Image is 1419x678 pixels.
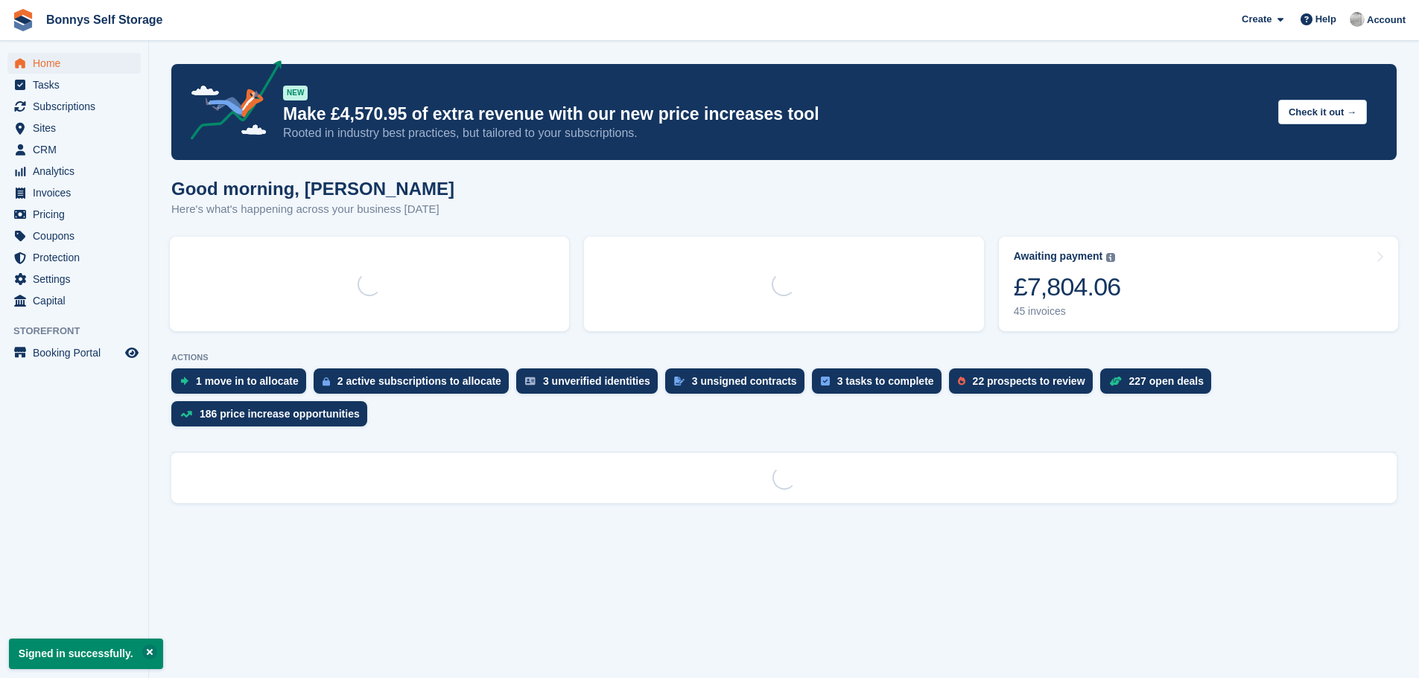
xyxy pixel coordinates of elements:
[13,324,148,339] span: Storefront
[1129,375,1204,387] div: 227 open deals
[543,375,650,387] div: 3 unverified identities
[33,342,122,363] span: Booking Portal
[7,118,141,138] a: menu
[314,368,516,401] a: 2 active subscriptions to allocate
[1014,250,1103,263] div: Awaiting payment
[180,377,188,386] img: move_ins_to_allocate_icon-fdf77a2bb77ea45bf5b3d319d69a93e2d87916cf1d5bf7949dd705db3b84f3ca.svg
[7,269,141,290] a: menu
[33,139,122,160] span: CRM
[178,60,282,145] img: price-adjustments-announcement-icon-8257ccfd72463d97f412b2fc003d46551f7dbcb40ab6d574587a9cd5c0d94...
[7,226,141,246] a: menu
[958,377,965,386] img: prospect-51fa495bee0391a8d652442698ab0144808aea92771e9ea1ae160a38d050c398.svg
[812,368,949,401] a: 3 tasks to complete
[323,377,330,386] img: active_subscription_to_allocate_icon-d502201f5373d7db506a760aba3b589e785aa758c864c3986d89f69b8ff3...
[1106,253,1115,262] img: icon-info-grey-7440780725fd019a000dd9b08b2336e03edf1995a4989e88bcd33f0948082b44.svg
[1278,100,1367,124] button: Check it out →
[949,368,1100,401] a: 22 prospects to review
[171,179,454,199] h1: Good morning, [PERSON_NAME]
[33,269,122,290] span: Settings
[283,103,1266,125] p: Make £4,570.95 of extra revenue with our new price increases tool
[7,139,141,160] a: menu
[123,344,141,362] a: Preview store
[1315,12,1336,27] span: Help
[1100,368,1219,401] a: 227 open deals
[1350,12,1365,27] img: James Bonny
[180,411,192,418] img: price_increase_opportunities-93ffe204e8149a01c8c9dc8f82e8f89637d9d84a8eef4429ea346261dce0b2c0.svg
[7,96,141,117] a: menu
[283,125,1266,141] p: Rooted in industry best practices, but tailored to your subscriptions.
[7,161,141,182] a: menu
[33,53,122,74] span: Home
[7,342,141,363] a: menu
[33,161,122,182] span: Analytics
[7,290,141,311] a: menu
[33,118,122,138] span: Sites
[525,377,536,386] img: verify_identity-adf6edd0f0f0b5bbfe63781bf79b02c33cf7c696d77639b501bdc392416b5a36.svg
[33,74,122,95] span: Tasks
[196,375,299,387] div: 1 move in to allocate
[821,377,830,386] img: task-75834270c22a3079a89374b754ae025e5fb1db73e45f91037f5363f120a921f8.svg
[12,9,34,31] img: stora-icon-8386f47178a22dfd0bd8f6a31ec36ba5ce8667c1dd55bd0f319d3a0aa187defe.svg
[516,368,665,401] a: 3 unverified identities
[171,368,314,401] a: 1 move in to allocate
[1014,272,1121,302] div: £7,804.06
[171,353,1397,362] p: ACTIONS
[973,375,1085,387] div: 22 prospects to review
[7,182,141,203] a: menu
[7,247,141,268] a: menu
[9,639,163,669] p: Signed in successfully.
[337,375,501,387] div: 2 active subscriptions to allocate
[665,368,812,401] a: 3 unsigned contracts
[7,53,141,74] a: menu
[1242,12,1272,27] span: Create
[7,204,141,225] a: menu
[33,96,122,117] span: Subscriptions
[837,375,934,387] div: 3 tasks to complete
[1367,13,1406,28] span: Account
[674,377,685,386] img: contract_signature_icon-13c848040528278c33f63329250d36e43548de30e8caae1d1a13099fd9432cc5.svg
[33,247,122,268] span: Protection
[33,204,122,225] span: Pricing
[33,226,122,246] span: Coupons
[1109,376,1122,386] img: deal-1b604bf984904fb50ccaf53a9ad4b4a5d6e5aea283cecdc64d6e3604feb123c2.svg
[33,182,122,203] span: Invoices
[283,86,308,100] div: NEW
[33,290,122,311] span: Capital
[40,7,168,32] a: Bonnys Self Storage
[200,408,360,420] div: 186 price increase opportunities
[7,74,141,95] a: menu
[999,237,1398,331] a: Awaiting payment £7,804.06 45 invoices
[692,375,797,387] div: 3 unsigned contracts
[171,401,375,434] a: 186 price increase opportunities
[171,201,454,218] p: Here's what's happening across your business [DATE]
[1014,305,1121,318] div: 45 invoices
